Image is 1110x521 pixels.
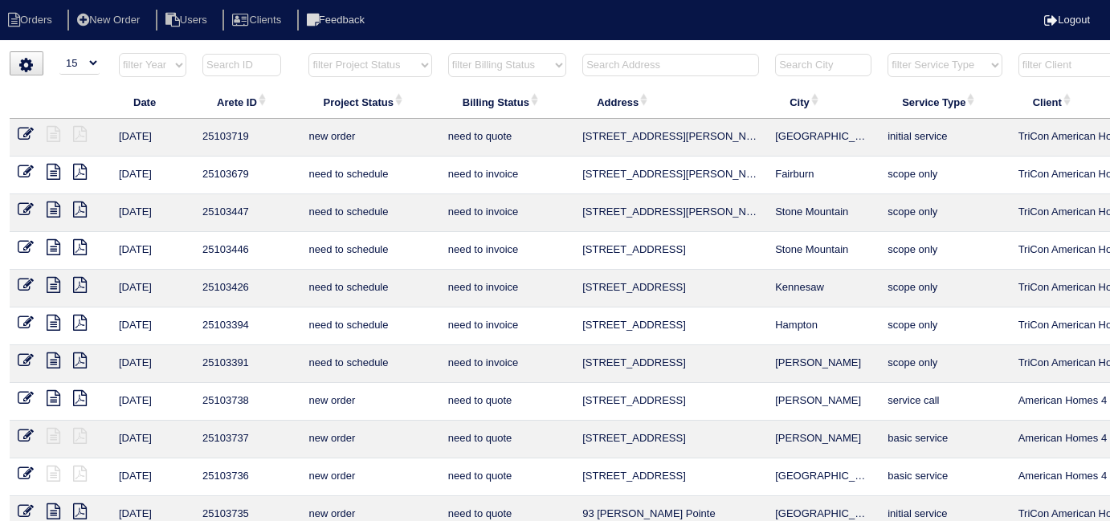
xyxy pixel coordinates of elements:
td: need to schedule [300,345,439,383]
td: [STREET_ADDRESS][PERSON_NAME] [574,194,767,232]
td: [GEOGRAPHIC_DATA] [767,458,879,496]
td: need to quote [440,383,574,421]
a: Users [156,14,220,26]
td: need to schedule [300,157,439,194]
td: scope only [879,270,1010,307]
td: scope only [879,232,1010,270]
td: need to schedule [300,307,439,345]
td: [DATE] [111,194,194,232]
td: 25103737 [194,421,300,458]
td: Stone Mountain [767,194,879,232]
td: need to quote [440,119,574,157]
td: 25103719 [194,119,300,157]
td: 25103391 [194,345,300,383]
td: [GEOGRAPHIC_DATA] [767,119,879,157]
a: New Order [67,14,153,26]
td: [DATE] [111,458,194,496]
td: [STREET_ADDRESS][PERSON_NAME] [574,157,767,194]
td: 25103738 [194,383,300,421]
td: need to quote [440,421,574,458]
th: Service Type: activate to sort column ascending [879,85,1010,119]
td: [PERSON_NAME] [767,383,879,421]
input: Search ID [202,54,281,76]
td: new order [300,421,439,458]
td: 25103679 [194,157,300,194]
td: [DATE] [111,270,194,307]
td: [STREET_ADDRESS][PERSON_NAME][PERSON_NAME] [574,119,767,157]
input: Search Address [582,54,759,76]
td: service call [879,383,1010,421]
td: need to invoice [440,194,574,232]
td: basic service [879,458,1010,496]
td: [STREET_ADDRESS] [574,270,767,307]
td: [DATE] [111,383,194,421]
td: [DATE] [111,119,194,157]
a: Logout [1044,14,1090,26]
td: 25103394 [194,307,300,345]
td: need to schedule [300,232,439,270]
td: need to schedule [300,270,439,307]
td: [DATE] [111,345,194,383]
td: [PERSON_NAME] [767,421,879,458]
th: Date [111,85,194,119]
td: need to invoice [440,307,574,345]
td: [DATE] [111,307,194,345]
td: Hampton [767,307,879,345]
li: Feedback [297,10,377,31]
td: 25103736 [194,458,300,496]
td: initial service [879,119,1010,157]
td: Fairburn [767,157,879,194]
th: Arete ID: activate to sort column ascending [194,85,300,119]
td: [DATE] [111,157,194,194]
td: [DATE] [111,421,194,458]
td: scope only [879,307,1010,345]
td: scope only [879,345,1010,383]
td: [STREET_ADDRESS] [574,458,767,496]
td: need to invoice [440,157,574,194]
td: [STREET_ADDRESS] [574,307,767,345]
td: 25103446 [194,232,300,270]
th: Billing Status: activate to sort column ascending [440,85,574,119]
td: [STREET_ADDRESS] [574,421,767,458]
th: City: activate to sort column ascending [767,85,879,119]
td: 25103447 [194,194,300,232]
td: [DATE] [111,232,194,270]
td: new order [300,458,439,496]
td: 25103426 [194,270,300,307]
td: need to invoice [440,270,574,307]
th: Project Status: activate to sort column ascending [300,85,439,119]
td: need to invoice [440,345,574,383]
td: [STREET_ADDRESS] [574,383,767,421]
td: [PERSON_NAME] [767,345,879,383]
td: [STREET_ADDRESS] [574,232,767,270]
td: scope only [879,194,1010,232]
td: Kennesaw [767,270,879,307]
td: need to schedule [300,194,439,232]
td: scope only [879,157,1010,194]
a: Clients [222,14,294,26]
td: need to quote [440,458,574,496]
li: Users [156,10,220,31]
li: Clients [222,10,294,31]
th: Address: activate to sort column ascending [574,85,767,119]
td: need to invoice [440,232,574,270]
td: new order [300,119,439,157]
td: Stone Mountain [767,232,879,270]
td: basic service [879,421,1010,458]
td: new order [300,383,439,421]
td: [STREET_ADDRESS] [574,345,767,383]
li: New Order [67,10,153,31]
input: Search City [775,54,871,76]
